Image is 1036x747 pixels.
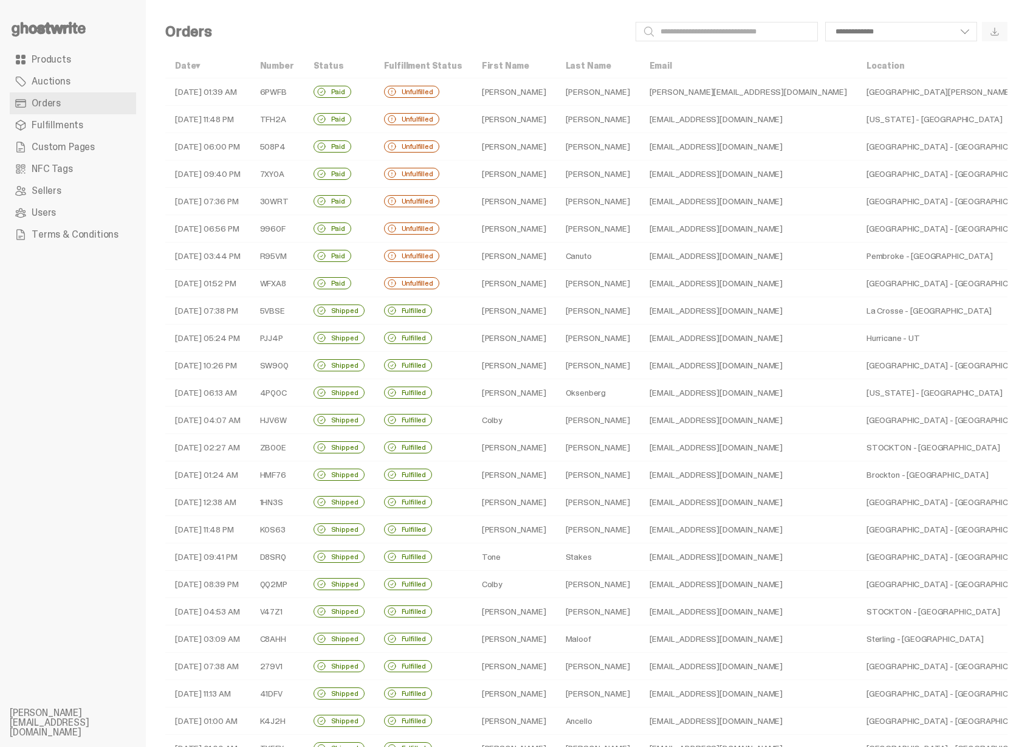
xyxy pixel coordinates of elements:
td: Colby [472,571,556,598]
a: Date▾ [175,60,200,71]
h4: Orders [165,24,212,39]
td: [DATE] 07:38 AM [165,653,250,680]
td: [EMAIL_ADDRESS][DOMAIN_NAME] [640,461,857,489]
td: [DATE] 06:13 AM [165,379,250,407]
td: Tone [472,543,556,571]
th: Number [250,53,304,78]
a: Terms & Conditions [10,224,136,246]
td: [EMAIL_ADDRESS][DOMAIN_NAME] [640,133,857,160]
td: [PERSON_NAME] [472,188,556,215]
td: [EMAIL_ADDRESS][DOMAIN_NAME] [640,188,857,215]
div: Shipped [314,578,365,590]
td: [EMAIL_ADDRESS][DOMAIN_NAME] [640,270,857,297]
td: [PERSON_NAME] [556,188,640,215]
div: Fulfilled [384,496,433,508]
td: [PERSON_NAME] [472,106,556,133]
td: K4J2H [250,707,304,735]
td: [EMAIL_ADDRESS][DOMAIN_NAME] [640,434,857,461]
td: [PERSON_NAME] [556,106,640,133]
td: Maloof [556,625,640,653]
td: [PERSON_NAME] [472,653,556,680]
span: Terms & Conditions [32,230,118,239]
td: [PERSON_NAME] [472,270,556,297]
td: [PERSON_NAME] [556,297,640,325]
span: Products [32,55,71,64]
td: [DATE] 03:09 AM [165,625,250,653]
div: Paid [314,168,351,180]
td: [PERSON_NAME] [472,489,556,516]
td: [PERSON_NAME] [556,571,640,598]
td: [DATE] 11:13 AM [165,680,250,707]
td: [EMAIL_ADDRESS][DOMAIN_NAME] [640,297,857,325]
div: Fulfilled [384,551,433,563]
td: [PERSON_NAME] [556,407,640,434]
span: ▾ [196,60,200,71]
td: [EMAIL_ADDRESS][DOMAIN_NAME] [640,215,857,243]
td: [PERSON_NAME] [472,598,556,625]
td: [EMAIL_ADDRESS][DOMAIN_NAME] [640,571,857,598]
div: Fulfilled [384,605,433,618]
td: [DATE] 10:26 PM [165,352,250,379]
div: Fulfilled [384,715,433,727]
span: Custom Pages [32,142,95,152]
div: Paid [314,195,351,207]
td: [DATE] 06:00 PM [165,133,250,160]
td: [DATE] 08:39 PM [165,571,250,598]
th: Status [304,53,374,78]
td: [EMAIL_ADDRESS][DOMAIN_NAME] [640,379,857,407]
td: [EMAIL_ADDRESS][DOMAIN_NAME] [640,352,857,379]
div: Shipped [314,469,365,481]
div: Shipped [314,660,365,672]
div: Fulfilled [384,387,433,399]
div: Fulfilled [384,332,433,344]
td: [PERSON_NAME] [472,78,556,106]
div: Shipped [314,332,365,344]
td: [EMAIL_ADDRESS][DOMAIN_NAME] [640,680,857,707]
td: Oksenberg [556,379,640,407]
td: HMF76 [250,461,304,489]
td: 41DFV [250,680,304,707]
a: Users [10,202,136,224]
a: Custom Pages [10,136,136,158]
div: Fulfilled [384,305,433,317]
td: [DATE] 03:44 PM [165,243,250,270]
div: Shipped [314,441,365,453]
td: [PERSON_NAME] [472,625,556,653]
td: R95VM [250,243,304,270]
td: [PERSON_NAME] [472,516,556,543]
th: Email [640,53,857,78]
td: [DATE] 02:27 AM [165,434,250,461]
td: Canuto [556,243,640,270]
td: [PERSON_NAME] [556,489,640,516]
div: Shipped [314,633,365,645]
td: [EMAIL_ADDRESS][DOMAIN_NAME] [640,516,857,543]
span: NFC Tags [32,164,73,174]
td: [DATE] 04:53 AM [165,598,250,625]
div: Unfulfilled [384,250,439,262]
td: [DATE] 05:24 PM [165,325,250,352]
a: Orders [10,92,136,114]
td: [PERSON_NAME] [472,297,556,325]
a: Fulfillments [10,114,136,136]
td: [DATE] 06:56 PM [165,215,250,243]
td: [PERSON_NAME] [472,680,556,707]
li: [PERSON_NAME][EMAIL_ADDRESS][DOMAIN_NAME] [10,708,156,737]
td: [EMAIL_ADDRESS][DOMAIN_NAME] [640,325,857,352]
td: [PERSON_NAME][EMAIL_ADDRESS][DOMAIN_NAME] [640,78,857,106]
td: [DATE] 11:48 PM [165,106,250,133]
td: Colby [472,407,556,434]
td: [PERSON_NAME] [472,325,556,352]
td: [PERSON_NAME] [556,133,640,160]
td: [EMAIL_ADDRESS][DOMAIN_NAME] [640,106,857,133]
td: [PERSON_NAME] [556,516,640,543]
td: 5VBSE [250,297,304,325]
div: Unfulfilled [384,86,439,98]
td: [EMAIL_ADDRESS][DOMAIN_NAME] [640,407,857,434]
td: Stakes [556,543,640,571]
th: First Name [472,53,556,78]
td: [PERSON_NAME] [556,461,640,489]
td: PJJ4P [250,325,304,352]
div: Paid [314,86,351,98]
div: Fulfilled [384,633,433,645]
td: [EMAIL_ADDRESS][DOMAIN_NAME] [640,625,857,653]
